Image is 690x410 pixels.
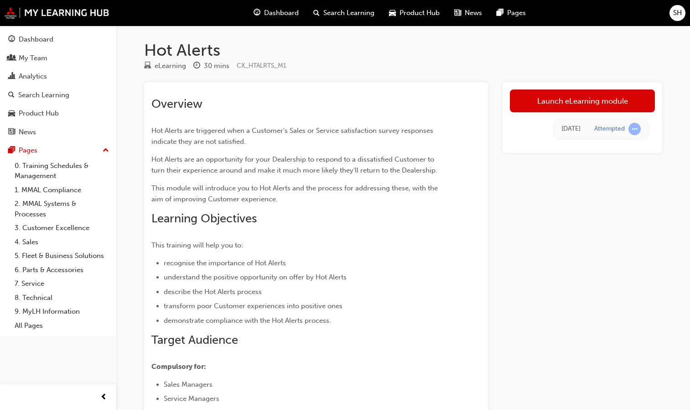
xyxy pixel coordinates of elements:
div: Attempted [594,125,625,133]
span: search-icon [313,7,320,19]
span: This module will introduce you to Hot Alerts and the process for addressing these, with the aim o... [151,184,440,203]
a: 6. Parts & Accessories [11,263,113,277]
span: car-icon [8,110,15,118]
span: guage-icon [8,36,15,44]
div: Pages [19,145,37,156]
span: up-icon [103,145,109,157]
a: Analytics [4,68,113,85]
a: Dashboard [4,31,113,48]
span: Compulsory for: [151,363,206,371]
span: learningRecordVerb_ATTEMPT-icon [628,123,641,135]
span: Target Audience [151,333,238,347]
span: learningResourceType_ELEARNING-icon [144,62,151,70]
a: Search Learning [4,87,113,104]
a: 9. MyLH Information [11,305,113,319]
span: Sales Managers [164,380,213,389]
span: news-icon [454,7,461,19]
a: News [4,124,113,141]
span: SH [673,8,682,18]
div: Search Learning [18,90,69,100]
a: guage-iconDashboard [246,4,306,22]
span: News [465,8,482,18]
button: SH [669,5,685,21]
span: transform poor Customer experiences into positive ones [164,302,342,310]
span: understand the positive opportunity on offer by Hot Alerts [164,273,347,281]
a: 7. Service [11,277,113,291]
a: My Team [4,50,113,67]
span: people-icon [8,54,15,63]
div: 30 mins [204,61,229,71]
button: DashboardMy TeamAnalyticsSearch LearningProduct HubNews [4,29,113,142]
div: eLearning [155,61,186,71]
span: Learning Objectives [151,211,257,226]
a: search-iconSearch Learning [306,4,382,22]
span: Product Hub [399,8,440,18]
div: Dashboard [19,34,53,45]
div: Analytics [19,71,47,82]
a: car-iconProduct Hub [382,4,447,22]
span: This training will help you to: [151,241,243,249]
span: search-icon [8,91,15,100]
div: My Team [19,53,47,63]
span: Dashboard [264,8,299,18]
div: Fri Sep 19 2025 15:36:10 GMT+0930 (Australian Central Standard Time) [561,124,581,134]
span: chart-icon [8,73,15,81]
span: prev-icon [100,392,107,403]
h1: Hot Alerts [144,40,662,60]
span: Overview [151,97,202,111]
span: Search Learning [323,8,374,18]
a: 8. Technical [11,291,113,305]
a: 0. Training Schedules & Management [11,159,113,183]
a: All Pages [11,319,113,333]
span: clock-icon [193,62,200,70]
span: Pages [507,8,526,18]
button: Pages [4,142,113,159]
span: Learning resource code [237,62,286,69]
span: describe the Hot Alerts process [164,288,262,296]
span: Hot Alerts are an opportunity for your Dealership to respond to a dissatisfied Customer to turn t... [151,155,437,174]
span: Hot Alerts are triggered when a Customer's Sales or Service satisfaction survey responses indicat... [151,126,435,146]
a: 4. Sales [11,235,113,249]
span: car-icon [389,7,396,19]
a: 3. Customer Excellence [11,221,113,235]
div: Duration [193,60,229,72]
span: guage-icon [254,7,260,19]
a: 5. Fleet & Business Solutions [11,249,113,263]
span: demonstrate compliance with the Hot Alerts process. [164,316,331,325]
span: Service Managers [164,394,219,403]
span: news-icon [8,128,15,137]
a: 1. MMAL Compliance [11,183,113,197]
div: Product Hub [19,108,59,119]
a: pages-iconPages [489,4,533,22]
span: pages-icon [497,7,503,19]
a: news-iconNews [447,4,489,22]
a: Product Hub [4,105,113,122]
span: pages-icon [8,147,15,155]
img: mmal [5,7,109,19]
div: Type [144,60,186,72]
div: News [19,127,36,137]
span: recognise the importance of Hot Alerts [164,259,286,267]
a: 2. MMAL Systems & Processes [11,197,113,221]
a: Launch eLearning module [510,89,655,112]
